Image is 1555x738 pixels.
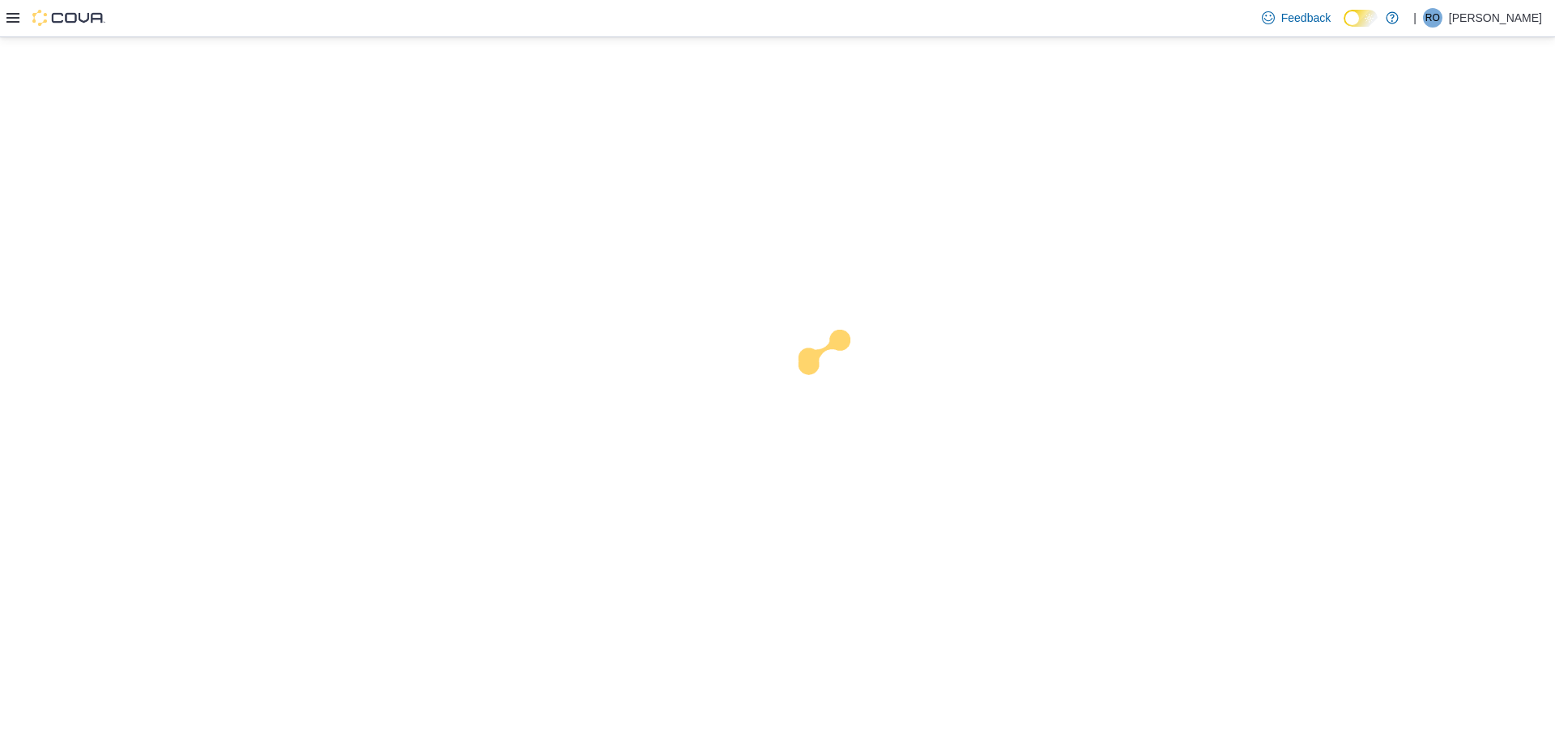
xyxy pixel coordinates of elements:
span: Feedback [1281,10,1331,26]
input: Dark Mode [1344,10,1378,27]
div: Rick O'Neil [1423,8,1442,28]
a: Feedback [1255,2,1337,34]
img: Cova [32,10,105,26]
p: | [1413,8,1417,28]
p: [PERSON_NAME] [1449,8,1542,28]
span: Dark Mode [1344,27,1344,28]
span: RO [1425,8,1440,28]
img: cova-loader [777,318,899,439]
